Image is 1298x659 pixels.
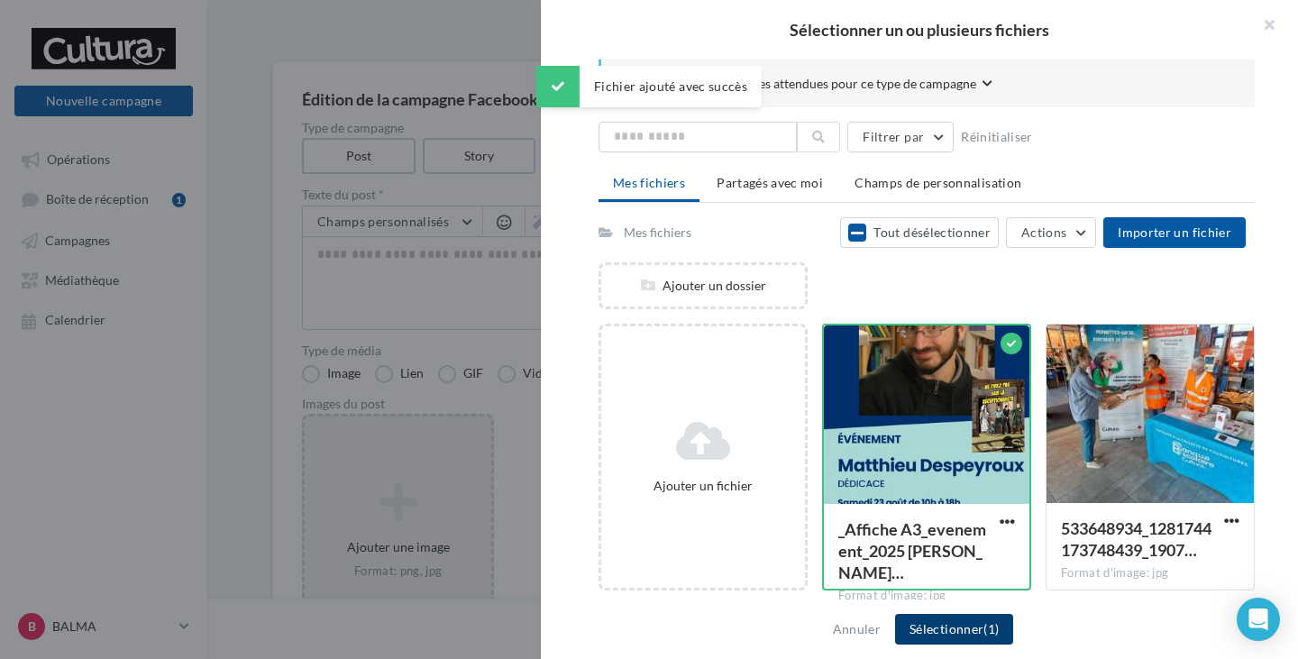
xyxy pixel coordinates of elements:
[536,66,762,107] div: Fichier ajouté avec succès
[983,621,999,636] span: (1)
[895,614,1013,645] button: Sélectionner(1)
[1061,518,1211,560] span: 533648934_1281744173748439_1907474143744119544_n
[1237,598,1280,641] div: Open Intercom Messenger
[624,224,691,242] div: Mes fichiers
[717,175,823,190] span: Partagés avec moi
[630,74,992,96] button: Consulter les contraintes attendues pour ce type de campagne
[601,277,805,295] div: Ajouter un dossier
[1006,217,1096,248] button: Actions
[855,175,1021,190] span: Champs de personnalisation
[608,477,798,495] div: Ajouter un fichier
[1118,224,1231,240] span: Importer un fichier
[1021,224,1066,240] span: Actions
[840,217,999,248] button: Tout désélectionner
[1061,565,1239,581] div: Format d'image: jpg
[826,618,888,640] button: Annuler
[1103,217,1246,248] button: Importer un fichier
[954,126,1040,148] button: Réinitialiser
[630,75,976,93] span: Consulter les contraintes attendues pour ce type de campagne
[838,519,986,582] span: _Affiche A3_evenement_2025 Matthieu Despeyroux 23.08.2025
[847,122,954,152] button: Filtrer par
[613,175,685,190] span: Mes fichiers
[570,22,1269,38] h2: Sélectionner un ou plusieurs fichiers
[838,588,1015,604] div: Format d'image: jpg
